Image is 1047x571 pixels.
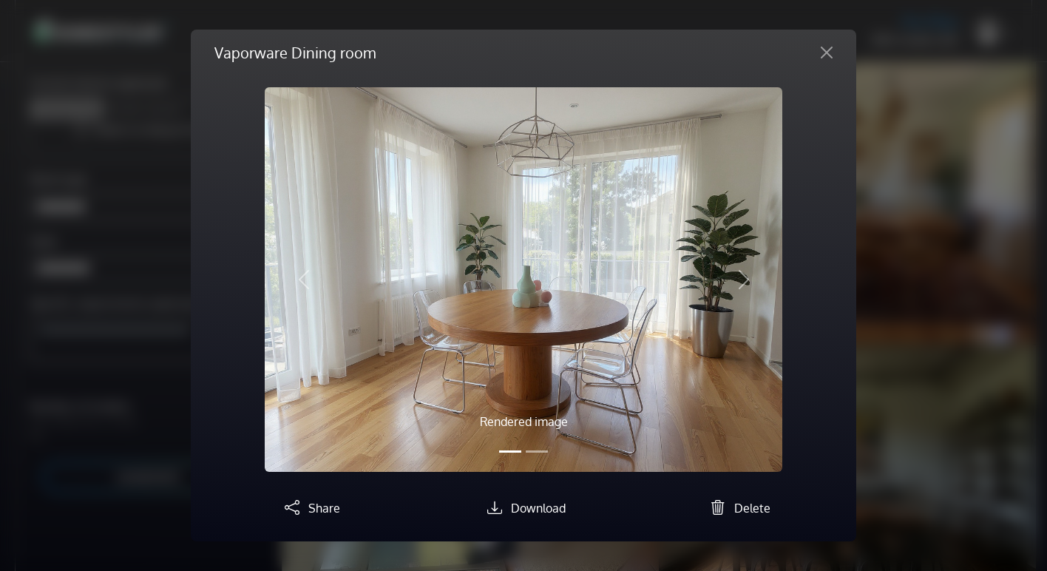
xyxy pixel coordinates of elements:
[511,501,566,516] span: Download
[499,443,521,460] button: Slide 1
[342,413,705,430] p: Rendered image
[308,501,340,516] span: Share
[809,41,844,64] button: Close
[265,87,782,472] img: homestyler-20250814-1-3cm7y0.jpg
[481,501,566,516] a: Download
[734,501,770,516] span: Delete
[214,41,376,64] h5: Vaporware Dining room
[279,501,340,516] a: Share
[705,496,770,518] button: Delete
[526,443,548,460] button: Slide 2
